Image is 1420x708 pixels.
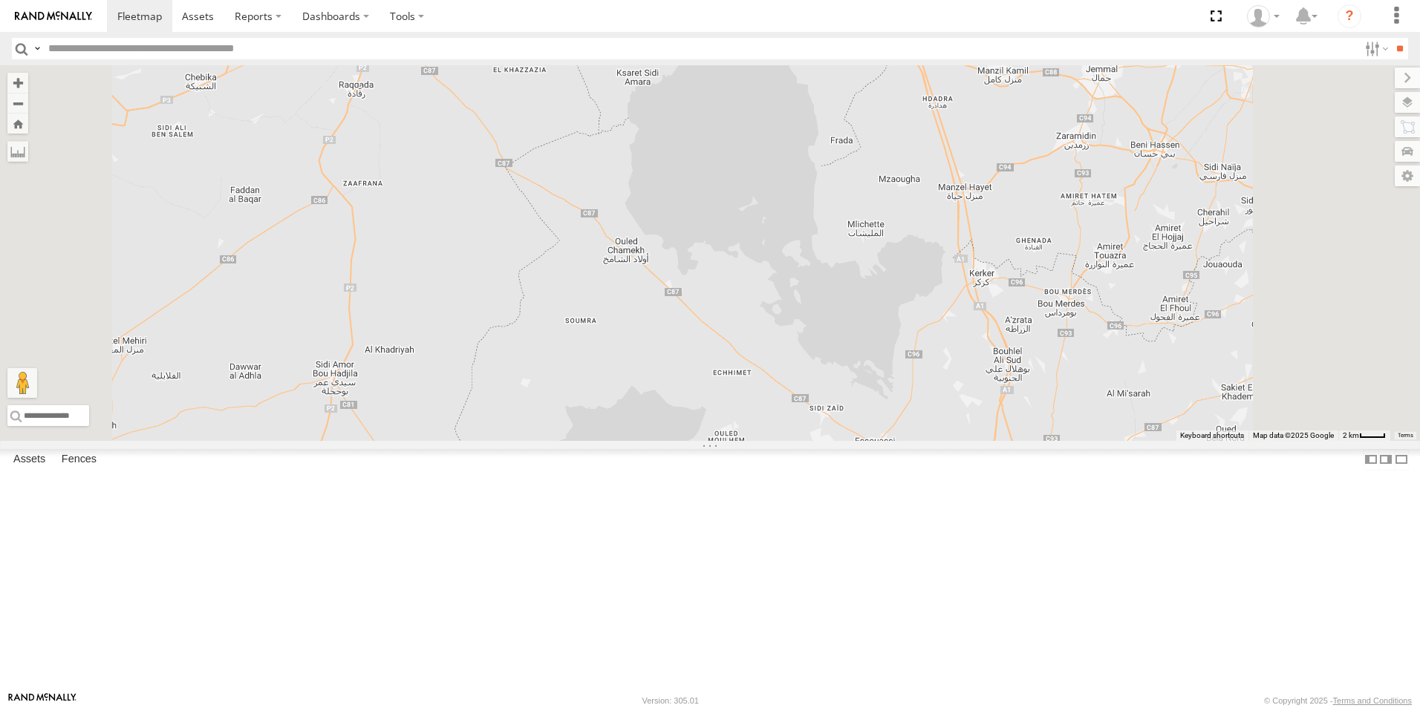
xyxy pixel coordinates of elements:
[1338,4,1361,28] i: ?
[1398,433,1413,439] a: Terms
[1395,165,1420,186] label: Map Settings
[7,141,28,162] label: Measure
[31,38,43,59] label: Search Query
[1253,431,1334,439] span: Map data ©2025 Google
[7,368,37,398] button: Drag Pegman onto the map to open Street View
[1242,5,1285,27] div: Nejah Benkhalifa
[8,693,76,708] a: Visit our Website
[1394,449,1409,471] label: Hide Summary Table
[15,11,92,22] img: rand-logo.svg
[642,696,699,705] div: Version: 305.01
[1364,449,1378,471] label: Dock Summary Table to the Left
[7,73,28,93] button: Zoom in
[1264,696,1412,705] div: © Copyright 2025 -
[1378,449,1393,471] label: Dock Summary Table to the Right
[1333,696,1412,705] a: Terms and Conditions
[1180,430,1244,441] button: Keyboard shortcuts
[6,449,53,470] label: Assets
[1359,38,1391,59] label: Search Filter Options
[1338,430,1390,441] button: Map Scale: 2 km per 32 pixels
[1343,431,1359,439] span: 2 km
[54,449,104,470] label: Fences
[7,93,28,114] button: Zoom out
[7,114,28,134] button: Zoom Home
